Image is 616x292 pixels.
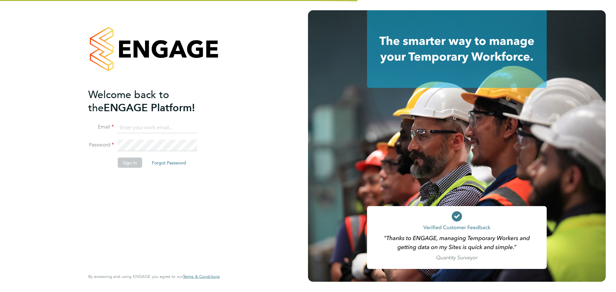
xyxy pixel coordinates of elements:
a: Terms & Conditions [183,274,220,279]
input: Enter your work email... [118,122,197,133]
h2: ENGAGE Platform! [88,88,213,114]
span: Welcome back to the [88,88,169,114]
button: Forgot Password [147,158,191,168]
label: Email [88,124,114,130]
span: By accessing and using ENGAGE you agree to our [88,274,220,279]
label: Password [88,142,114,148]
button: Sign In [118,158,142,168]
